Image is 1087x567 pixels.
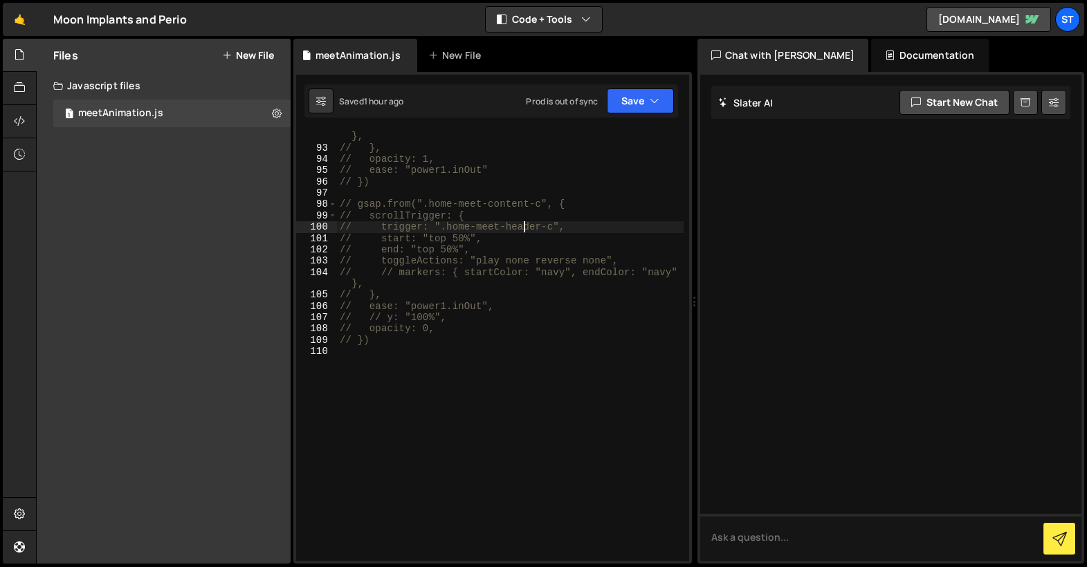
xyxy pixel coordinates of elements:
button: Save [607,89,674,113]
div: Prod is out of sync [526,95,598,107]
div: 98 [296,198,337,210]
div: 99 [296,210,337,221]
button: Start new chat [899,90,1010,115]
div: meetAnimation.js [78,107,163,120]
button: Code + Tools [486,7,602,32]
div: 106 [296,301,337,312]
div: meetAnimation.js [316,48,401,62]
a: 🤙 [3,3,37,36]
div: 15234/39990.js [53,100,291,127]
div: 97 [296,187,337,198]
a: [DOMAIN_NAME] [926,7,1051,32]
div: 110 [296,346,337,357]
div: 109 [296,335,337,346]
h2: Slater AI [718,96,774,109]
div: 96 [296,176,337,187]
div: Chat with [PERSON_NAME] [697,39,869,72]
div: 104 [296,267,337,290]
div: 95 [296,165,337,176]
h2: Files [53,48,78,63]
div: 100 [296,221,337,232]
div: 1 hour ago [364,95,404,107]
span: 1 [65,109,73,120]
div: 105 [296,289,337,300]
div: 94 [296,154,337,165]
div: 108 [296,323,337,334]
div: 107 [296,312,337,323]
div: 93 [296,142,337,154]
a: St [1055,7,1080,32]
div: 101 [296,233,337,244]
div: New File [428,48,486,62]
div: Documentation [871,39,988,72]
div: 102 [296,244,337,255]
div: 92 [296,120,337,142]
div: Javascript files [37,72,291,100]
div: Moon Implants and Perio [53,11,187,28]
div: 103 [296,255,337,266]
button: New File [222,50,274,61]
div: Saved [339,95,403,107]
